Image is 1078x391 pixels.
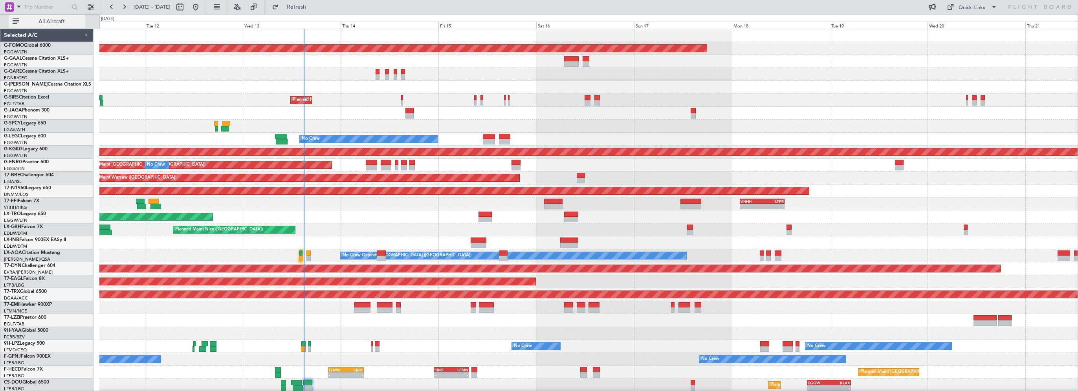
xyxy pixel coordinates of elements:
div: - [346,373,363,377]
span: T7-N1960 [4,186,26,190]
a: G-GARECessna Citation XLS+ [4,69,69,74]
span: G-ENRG [4,160,22,164]
a: LX-AOACitation Mustang [4,250,60,255]
a: DNMM/LOS [4,192,28,197]
div: No Crew [701,353,719,365]
a: LFMD/CEQ [4,347,27,353]
a: T7-LZZIPraetor 600 [4,315,46,320]
a: T7-EAGLFalcon 8X [4,276,45,281]
a: LTBA/ISL [4,179,22,185]
span: G-SIRS [4,95,19,100]
div: - [808,386,829,390]
div: Sat 16 [536,22,634,29]
span: G-SPCY [4,121,21,126]
span: F-HECD [4,367,21,372]
div: Planned Maint [GEOGRAPHIC_DATA] ([GEOGRAPHIC_DATA]) [770,379,894,391]
a: EDLW/DTM [4,230,27,236]
div: - [829,386,850,390]
div: Thu 14 [341,22,438,29]
a: FCBB/BZV [4,334,25,340]
span: G-[PERSON_NAME] [4,82,48,87]
div: Fri 15 [438,22,536,29]
div: SBRF [346,367,363,372]
div: No Crew [302,133,320,145]
input: Trip Number [24,1,69,13]
a: LX-INBFalcon 900EX EASy II [4,238,66,242]
div: - [434,373,451,377]
button: Refresh [268,1,315,13]
span: 9H-LPZ [4,341,20,346]
div: No Crew [147,159,165,171]
a: LFPB/LBG [4,373,24,379]
a: G-FOMOGlobal 6000 [4,43,51,48]
div: - [762,204,784,209]
div: LFMN [451,367,468,372]
a: CS-DOUGlobal 6500 [4,380,49,385]
a: EGSS/STN [4,166,25,172]
div: - [329,373,346,377]
span: G-LEGC [4,134,21,139]
span: T7-FFI [4,199,18,203]
a: EGGW/LTN [4,153,27,159]
a: EGLF/FAB [4,101,24,107]
a: T7-BREChallenger 604 [4,173,54,177]
div: - [451,373,468,377]
a: G-ENRGPraetor 600 [4,160,49,164]
span: CS-DOU [4,380,22,385]
div: Tue 12 [145,22,243,29]
span: T7-TRX [4,289,20,294]
a: T7-DYNChallenger 604 [4,263,55,268]
div: No Crew [514,340,532,352]
div: LTFE [762,199,784,204]
a: G-SIRSCitation Excel [4,95,49,100]
a: T7-FFIFalcon 7X [4,199,39,203]
button: Quick Links [943,1,1001,13]
span: G-KGKG [4,147,22,152]
span: F-GPNJ [4,354,21,359]
span: G-FOMO [4,43,24,48]
a: VHHH/HKG [4,205,27,210]
div: Planned Maint [GEOGRAPHIC_DATA] ([GEOGRAPHIC_DATA]) [293,94,416,106]
div: - [741,204,762,209]
a: LFPB/LBG [4,282,24,288]
span: LX-INB [4,238,19,242]
div: Planned Maint Warsaw ([GEOGRAPHIC_DATA]) [82,172,176,184]
a: LFMN/NCE [4,308,27,314]
span: 9H-YAA [4,328,22,333]
span: T7-DYN [4,263,22,268]
span: LX-TRO [4,212,21,216]
div: SBRF [434,367,451,372]
a: [PERSON_NAME]/QSA [4,256,50,262]
a: LX-TROLegacy 650 [4,212,46,216]
a: 9H-YAAGlobal 5000 [4,328,48,333]
a: EDLW/DTM [4,243,27,249]
div: EGGW [808,380,829,385]
a: EGGW/LTN [4,114,27,120]
div: Tue 19 [830,22,928,29]
a: EVRA/[PERSON_NAME] [4,269,53,275]
span: All Aircraft [20,19,83,24]
a: LX-GBHFalcon 7X [4,225,43,229]
span: T7-BRE [4,173,20,177]
span: T7-EAGL [4,276,23,281]
span: LX-GBH [4,225,21,229]
a: G-JAGAPhenom 300 [4,108,49,113]
a: EGGW/LTN [4,49,27,55]
a: G-KGKGLegacy 600 [4,147,48,152]
span: [DATE] - [DATE] [134,4,170,11]
a: EGGW/LTN [4,62,27,68]
div: Planned Maint Nice ([GEOGRAPHIC_DATA]) [175,224,263,236]
a: EGGW/LTN [4,140,27,146]
div: Quick Links [959,4,985,12]
a: T7-TRXGlobal 6500 [4,289,47,294]
div: Planned Maint [GEOGRAPHIC_DATA] ([GEOGRAPHIC_DATA]) [82,159,205,171]
div: LFMN [329,367,346,372]
a: EGNR/CEG [4,75,27,81]
a: G-GAALCessna Citation XLS+ [4,56,69,61]
a: LFPB/LBG [4,360,24,366]
div: Sun 17 [634,22,732,29]
div: Planned Maint [GEOGRAPHIC_DATA] ([GEOGRAPHIC_DATA]) [860,366,984,378]
div: Wed 13 [243,22,341,29]
span: LX-AOA [4,250,22,255]
a: DGAA/ACC [4,295,28,301]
